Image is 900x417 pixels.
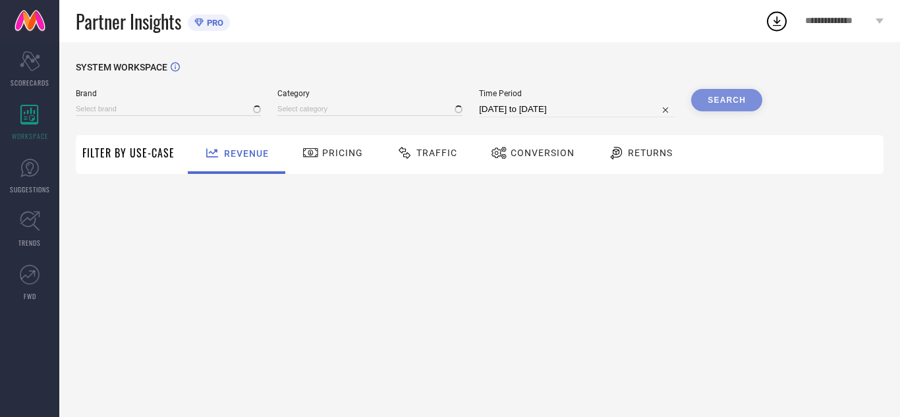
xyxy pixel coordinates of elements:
[76,8,181,35] span: Partner Insights
[76,102,261,116] input: Select brand
[11,78,49,88] span: SCORECARDS
[511,148,575,158] span: Conversion
[479,89,675,98] span: Time Period
[10,184,50,194] span: SUGGESTIONS
[277,102,463,116] input: Select category
[204,18,223,28] span: PRO
[277,89,463,98] span: Category
[82,145,175,161] span: Filter By Use-Case
[416,148,457,158] span: Traffic
[12,131,48,141] span: WORKSPACE
[76,89,261,98] span: Brand
[479,101,675,117] input: Select time period
[322,148,363,158] span: Pricing
[18,238,41,248] span: TRENDS
[24,291,36,301] span: FWD
[76,62,167,72] span: SYSTEM WORKSPACE
[628,148,673,158] span: Returns
[224,148,269,159] span: Revenue
[765,9,789,33] div: Open download list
